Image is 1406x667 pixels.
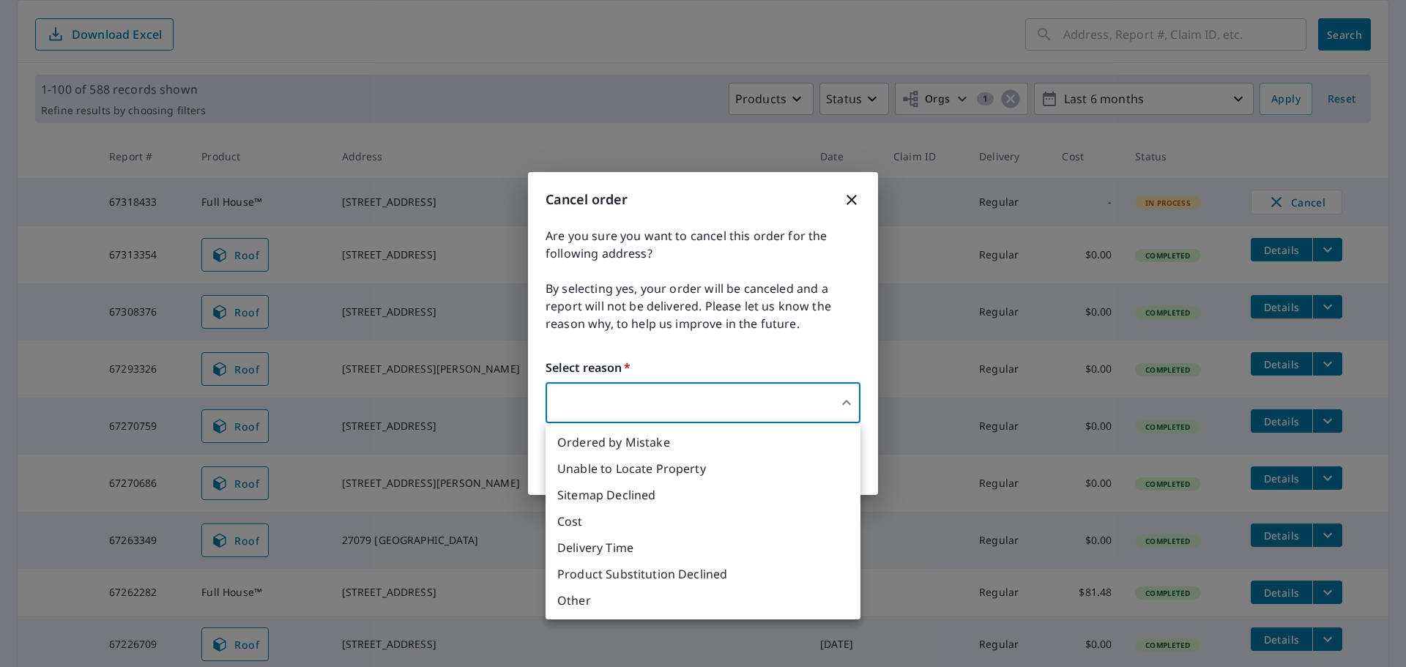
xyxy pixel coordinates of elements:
[546,534,860,561] li: Delivery Time
[546,561,860,587] li: Product Substitution Declined
[546,429,860,455] li: Ordered by Mistake
[546,482,860,508] li: Sitemap Declined
[546,508,860,534] li: Cost
[546,455,860,482] li: Unable to Locate Property
[546,587,860,614] li: Other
